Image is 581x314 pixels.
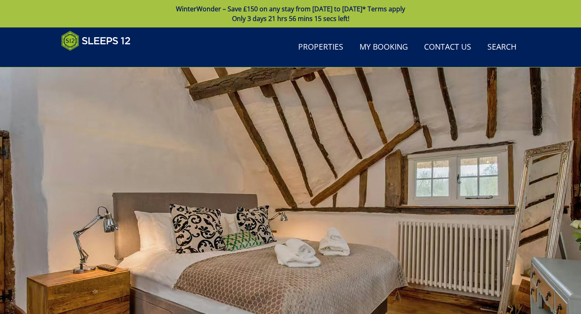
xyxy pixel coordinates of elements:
[57,56,142,63] iframe: Customer reviews powered by Trustpilot
[295,38,347,57] a: Properties
[61,31,131,51] img: Sleeps 12
[484,38,520,57] a: Search
[232,14,349,23] span: Only 3 days 21 hrs 56 mins 15 secs left!
[421,38,474,57] a: Contact Us
[356,38,411,57] a: My Booking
